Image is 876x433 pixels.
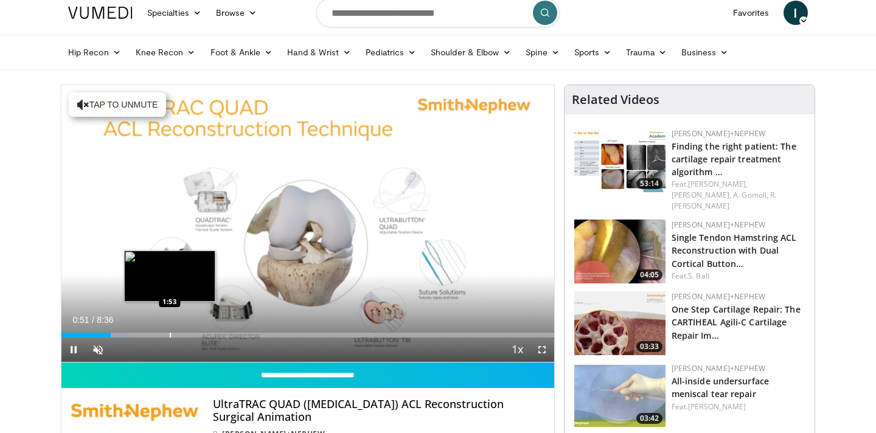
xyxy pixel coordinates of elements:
[213,398,544,424] h4: UltraTRAC QUAD ([MEDICAL_DATA]) ACL Reconstruction Surgical Animation
[672,291,765,302] a: [PERSON_NAME]+Nephew
[672,190,777,211] a: R. [PERSON_NAME]
[574,363,666,427] img: 02c34c8e-0ce7-40b9-85e3-cdd59c0970f9.150x105_q85_crop-smart_upscale.jpg
[423,40,518,64] a: Shoulder & Elbow
[688,179,748,189] a: [PERSON_NAME],
[124,251,215,302] img: image.jpeg
[128,40,203,64] a: Knee Recon
[71,398,198,427] img: Smith+Nephew
[688,401,746,412] a: [PERSON_NAME]
[636,341,662,352] span: 03:33
[140,1,209,25] a: Specialties
[672,140,796,178] a: Finding the right patient: The cartilage repair treatment algorithm …
[619,40,674,64] a: Trauma
[672,363,765,373] a: [PERSON_NAME]+Nephew
[209,1,265,25] a: Browse
[672,179,805,212] div: Feat.
[672,401,805,412] div: Feat.
[358,40,423,64] a: Pediatrics
[203,40,280,64] a: Foot & Ankle
[518,40,566,64] a: Spine
[784,1,808,25] a: I
[672,190,731,200] a: [PERSON_NAME],
[72,315,89,325] span: 0:51
[733,190,768,200] a: A. Gomoll,
[574,128,666,192] img: 2894c166-06ea-43da-b75e-3312627dae3b.150x105_q85_crop-smart_upscale.jpg
[574,220,666,283] a: 04:05
[672,232,797,269] a: Single Tendon Hamstring ACL Reconstruction with Dual Cortical Button…
[726,1,776,25] a: Favorites
[61,40,128,64] a: Hip Recon
[672,271,805,282] div: Feat.
[636,413,662,424] span: 03:42
[672,375,769,400] a: All-inside undersurface meniscal tear repair
[574,220,666,283] img: 47fc3831-2644-4472-a478-590317fb5c48.150x105_q85_crop-smart_upscale.jpg
[567,40,619,64] a: Sports
[572,92,659,107] h4: Related Videos
[636,178,662,189] span: 53:14
[61,333,554,338] div: Progress Bar
[672,220,765,230] a: [PERSON_NAME]+Nephew
[506,338,530,362] button: Playback Rate
[97,315,113,325] span: 8:36
[672,128,765,139] a: [PERSON_NAME]+Nephew
[530,338,554,362] button: Fullscreen
[674,40,736,64] a: Business
[61,338,86,362] button: Pause
[574,291,666,355] img: 781f413f-8da4-4df1-9ef9-bed9c2d6503b.150x105_q85_crop-smart_upscale.jpg
[86,338,110,362] button: Unmute
[574,128,666,192] a: 53:14
[280,40,358,64] a: Hand & Wrist
[574,363,666,427] a: 03:42
[672,303,801,341] a: One Step Cartilage Repair: The CARTIHEAL Agili-C Cartilage Repair Im…
[574,291,666,355] a: 03:33
[688,271,709,281] a: S. Ball
[68,7,133,19] img: VuMedi Logo
[61,85,554,362] video-js: Video Player
[69,92,166,117] button: Tap to unmute
[92,315,94,325] span: /
[636,269,662,280] span: 04:05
